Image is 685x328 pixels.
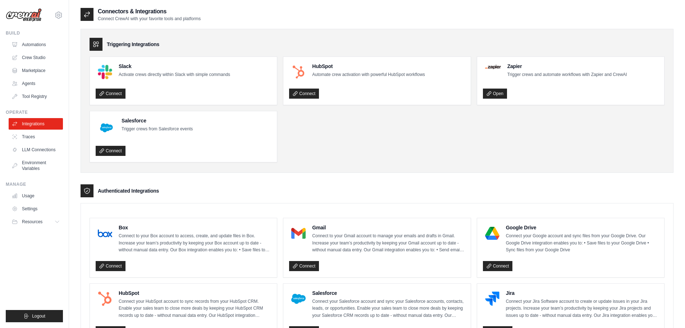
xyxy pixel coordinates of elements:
div: Build [6,30,63,36]
img: Google Drive Logo [485,226,499,241]
img: HubSpot Logo [98,292,112,306]
p: Activate crews directly within Slack with simple commands [119,71,230,78]
div: Manage [6,181,63,187]
h4: Zapier [507,63,627,70]
h3: Triggering Integrations [107,41,159,48]
a: Open [483,89,507,99]
a: Connect [289,89,319,99]
h4: Google Drive [506,224,658,231]
p: Trigger crews and automate workflows with Zapier and CrewAI [507,71,627,78]
p: Connect to your Box account to access, create, and update files in Box. Increase your team’s prod... [119,233,271,254]
p: Automate crew activation with powerful HubSpot workflows [312,71,425,78]
img: Salesforce Logo [291,292,306,306]
a: Connect [483,261,513,271]
a: Traces [9,131,63,143]
h4: Box [119,224,271,231]
a: Integrations [9,118,63,130]
a: Connect [96,146,125,156]
img: Slack Logo [98,65,112,79]
a: Usage [9,190,63,202]
a: Connect [96,89,125,99]
p: Connect CrewAI with your favorite tools and platforms [98,16,201,22]
img: Box Logo [98,226,112,241]
a: Marketplace [9,65,63,76]
img: Gmail Logo [291,226,306,241]
p: Connect your Google account and sync files from your Google Drive. Our Google Drive integration e... [506,233,658,254]
h4: Slack [119,63,230,70]
span: Resources [22,219,42,225]
a: Environment Variables [9,157,63,174]
h4: Salesforce [312,289,465,297]
a: Agents [9,78,63,89]
a: Connect [289,261,319,271]
img: HubSpot Logo [291,65,306,79]
a: Connect [96,261,125,271]
h3: Authenticated Integrations [98,187,159,194]
button: Logout [6,310,63,322]
img: Logo [6,8,42,22]
img: Salesforce Logo [98,119,115,136]
p: Connect your Salesforce account and sync your Salesforce accounts, contacts, leads, or opportunit... [312,298,465,319]
p: Connect to your Gmail account to manage your emails and drafts in Gmail. Increase your team’s pro... [312,233,465,254]
span: Logout [32,313,45,319]
a: Settings [9,203,63,215]
img: Jira Logo [485,292,499,306]
h4: HubSpot [119,289,271,297]
p: Trigger crews from Salesforce events [122,126,193,133]
h4: HubSpot [312,63,425,70]
p: Connect your Jira Software account to create or update issues in your Jira projects. Increase you... [506,298,658,319]
img: Zapier Logo [485,65,501,69]
h4: Jira [506,289,658,297]
h2: Connectors & Integrations [98,7,201,16]
div: Operate [6,109,63,115]
p: Connect your HubSpot account to sync records from your HubSpot CRM. Enable your sales team to clo... [119,298,271,319]
a: Crew Studio [9,52,63,63]
h4: Gmail [312,224,465,231]
h4: Salesforce [122,117,193,124]
a: Automations [9,39,63,50]
a: LLM Connections [9,144,63,156]
button: Resources [9,216,63,228]
a: Tool Registry [9,91,63,102]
